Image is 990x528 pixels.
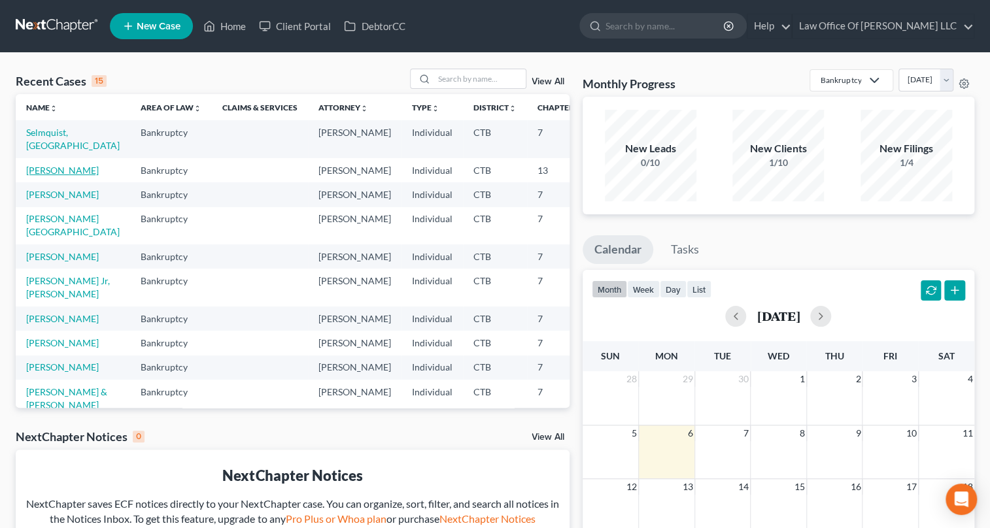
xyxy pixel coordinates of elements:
span: 15 [793,479,806,495]
span: 3 [910,371,918,387]
a: [PERSON_NAME] [26,165,99,176]
span: 9 [854,425,862,441]
div: 0/10 [605,156,696,169]
td: 7 [527,244,592,269]
td: CTB [463,380,527,417]
td: Bankruptcy [130,120,212,157]
div: NextChapter Notices [16,429,145,444]
td: Bankruptcy [130,182,212,206]
span: 18 [961,479,974,495]
a: [PERSON_NAME] & [PERSON_NAME] [26,386,107,410]
td: Bankruptcy [130,158,212,182]
span: 16 [849,479,862,495]
span: 8 [798,425,806,441]
button: day [660,280,687,298]
td: Individual [401,207,463,244]
td: Bankruptcy [130,207,212,244]
span: 13 [681,479,694,495]
td: [PERSON_NAME] [308,355,401,380]
a: Calendar [583,235,653,264]
td: 7 [527,380,592,417]
a: [PERSON_NAME] Jr, [PERSON_NAME] [26,275,110,299]
div: Bankruptcy [821,74,861,86]
td: 7 [527,331,592,355]
div: 15 [92,75,107,87]
span: 11 [961,425,974,441]
td: CTB [463,269,527,306]
i: unfold_more [509,105,517,112]
div: 1/4 [861,156,952,169]
td: CTB [463,306,527,331]
span: 14 [737,479,750,495]
a: Pro Plus or Whoa plan [285,512,386,525]
a: [PERSON_NAME] [26,189,99,200]
td: CTB [463,331,527,355]
a: [PERSON_NAME] [26,361,99,372]
div: New Clients [732,141,824,156]
div: Open Intercom Messenger [946,484,977,515]
span: 5 [630,425,638,441]
button: list [687,280,711,298]
a: [PERSON_NAME] [26,313,99,324]
div: 1/10 [732,156,824,169]
a: Law Office Of [PERSON_NAME] LLC [793,14,974,38]
td: Bankruptcy [130,355,212,380]
span: 4 [966,371,974,387]
span: Tue [714,350,731,361]
td: [PERSON_NAME] [308,244,401,269]
span: 28 [625,371,638,387]
input: Search by name... [606,14,725,38]
a: Home [197,14,252,38]
a: Nameunfold_more [26,103,58,112]
td: 7 [527,120,592,157]
span: 7 [742,425,750,441]
span: 1 [798,371,806,387]
span: 30 [737,371,750,387]
td: Individual [401,355,463,380]
i: unfold_more [194,105,201,112]
div: NextChapter Notices [26,465,559,486]
td: [PERSON_NAME] [308,380,401,417]
td: Individual [401,331,463,355]
button: week [627,280,660,298]
button: month [592,280,627,298]
td: CTB [463,182,527,206]
a: [PERSON_NAME] [26,251,99,262]
td: CTB [463,355,527,380]
td: 7 [527,269,592,306]
td: 7 [527,306,592,331]
a: Typeunfold_more [412,103,439,112]
td: Bankruptcy [130,380,212,417]
td: Individual [401,182,463,206]
span: 10 [905,425,918,441]
a: Districtunfold_more [473,103,517,112]
td: [PERSON_NAME] [308,158,401,182]
a: Tasks [659,235,711,264]
td: Individual [401,244,463,269]
a: Area of Lawunfold_more [141,103,201,112]
a: Client Portal [252,14,337,38]
a: [PERSON_NAME][GEOGRAPHIC_DATA] [26,213,120,237]
div: New Leads [605,141,696,156]
td: Bankruptcy [130,269,212,306]
td: Bankruptcy [130,331,212,355]
div: Recent Cases [16,73,107,89]
td: Bankruptcy [130,244,212,269]
span: 12 [625,479,638,495]
td: Individual [401,306,463,331]
i: unfold_more [360,105,368,112]
h3: Monthly Progress [583,76,675,91]
i: unfold_more [432,105,439,112]
div: NextChapter saves ECF notices directly to your NextChapter case. You can organize, sort, filter, ... [26,497,559,527]
td: [PERSON_NAME] [308,269,401,306]
td: [PERSON_NAME] [308,182,401,206]
span: Sun [601,350,620,361]
td: Individual [401,158,463,182]
i: unfold_more [50,105,58,112]
td: [PERSON_NAME] [308,331,401,355]
div: New Filings [861,141,952,156]
td: 7 [527,355,592,380]
td: [PERSON_NAME] [308,120,401,157]
a: Help [747,14,791,38]
td: [PERSON_NAME] [308,306,401,331]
